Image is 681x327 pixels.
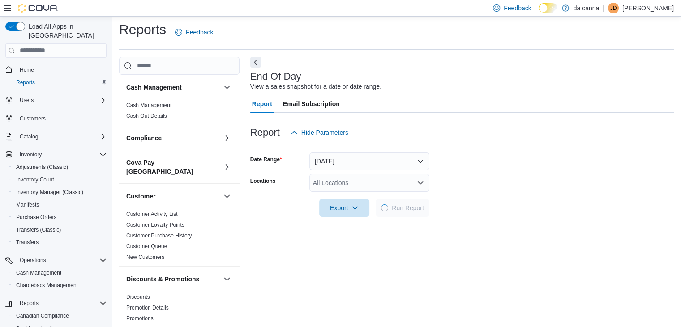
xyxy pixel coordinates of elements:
[16,131,107,142] span: Catalog
[222,162,232,172] button: Cova Pay [GEOGRAPHIC_DATA]
[126,243,167,250] span: Customer Queue
[9,186,110,198] button: Inventory Manager (Classic)
[16,298,107,309] span: Reports
[119,21,166,39] h1: Reports
[20,97,34,104] span: Users
[16,65,38,75] a: Home
[126,102,171,108] a: Cash Management
[2,94,110,107] button: Users
[9,161,110,173] button: Adjustments (Classic)
[126,211,178,218] span: Customer Activity List
[20,66,34,73] span: Home
[13,162,72,172] a: Adjustments (Classic)
[126,211,178,217] a: Customer Activity List
[9,76,110,89] button: Reports
[16,163,68,171] span: Adjustments (Classic)
[250,57,261,68] button: Next
[9,267,110,279] button: Cash Management
[417,179,424,186] button: Open list of options
[574,3,600,13] p: da canna
[126,158,220,176] button: Cova Pay [GEOGRAPHIC_DATA]
[13,212,107,223] span: Purchase Orders
[126,254,164,260] a: New Customers
[283,95,340,113] span: Email Subscription
[126,275,199,284] h3: Discounts & Promotions
[126,221,184,228] span: Customer Loyalty Points
[13,174,107,185] span: Inventory Count
[504,4,531,13] span: Feedback
[2,112,110,125] button: Customers
[222,133,232,143] button: Compliance
[16,149,107,160] span: Inventory
[13,199,43,210] a: Manifests
[13,267,107,278] span: Cash Management
[376,199,429,217] button: LoadingRun Report
[13,187,87,198] a: Inventory Manager (Classic)
[126,305,169,311] a: Promotion Details
[16,282,78,289] span: Chargeback Management
[250,82,381,91] div: View a sales snapshot for a date or date range.
[171,23,217,41] a: Feedback
[16,131,42,142] button: Catalog
[9,279,110,292] button: Chargeback Management
[9,173,110,186] button: Inventory Count
[126,293,150,301] span: Discounts
[250,71,301,82] h3: End Of Day
[126,304,169,311] span: Promotion Details
[13,224,107,235] span: Transfers (Classic)
[16,176,54,183] span: Inventory Count
[252,95,272,113] span: Report
[250,156,282,163] label: Date Range
[20,257,46,264] span: Operations
[16,214,57,221] span: Purchase Orders
[222,82,232,93] button: Cash Management
[9,224,110,236] button: Transfers (Classic)
[16,255,50,266] button: Operations
[16,113,107,124] span: Customers
[16,189,83,196] span: Inventory Manager (Classic)
[301,128,348,137] span: Hide Parameters
[13,224,64,235] a: Transfers (Classic)
[20,133,38,140] span: Catalog
[9,211,110,224] button: Purchase Orders
[16,201,39,208] span: Manifests
[16,239,39,246] span: Transfers
[126,83,220,92] button: Cash Management
[13,174,58,185] a: Inventory Count
[126,113,167,119] a: Cash Out Details
[20,151,42,158] span: Inventory
[250,127,280,138] h3: Report
[119,209,240,266] div: Customer
[126,222,184,228] a: Customer Loyalty Points
[126,133,162,142] h3: Compliance
[126,294,150,300] a: Discounts
[325,199,364,217] span: Export
[13,237,107,248] span: Transfers
[126,133,220,142] button: Compliance
[126,275,220,284] button: Discounts & Promotions
[16,113,49,124] a: Customers
[539,3,557,13] input: Dark Mode
[9,198,110,211] button: Manifests
[2,63,110,76] button: Home
[13,310,107,321] span: Canadian Compliance
[16,95,37,106] button: Users
[13,77,107,88] span: Reports
[20,300,39,307] span: Reports
[622,3,674,13] p: [PERSON_NAME]
[13,187,107,198] span: Inventory Manager (Classic)
[13,280,107,291] span: Chargeback Management
[126,243,167,250] a: Customer Queue
[16,79,35,86] span: Reports
[13,310,73,321] a: Canadian Compliance
[126,232,192,239] a: Customer Purchase History
[16,226,61,233] span: Transfers (Classic)
[126,315,154,322] a: Promotions
[16,298,42,309] button: Reports
[186,28,213,37] span: Feedback
[119,100,240,125] div: Cash Management
[16,149,45,160] button: Inventory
